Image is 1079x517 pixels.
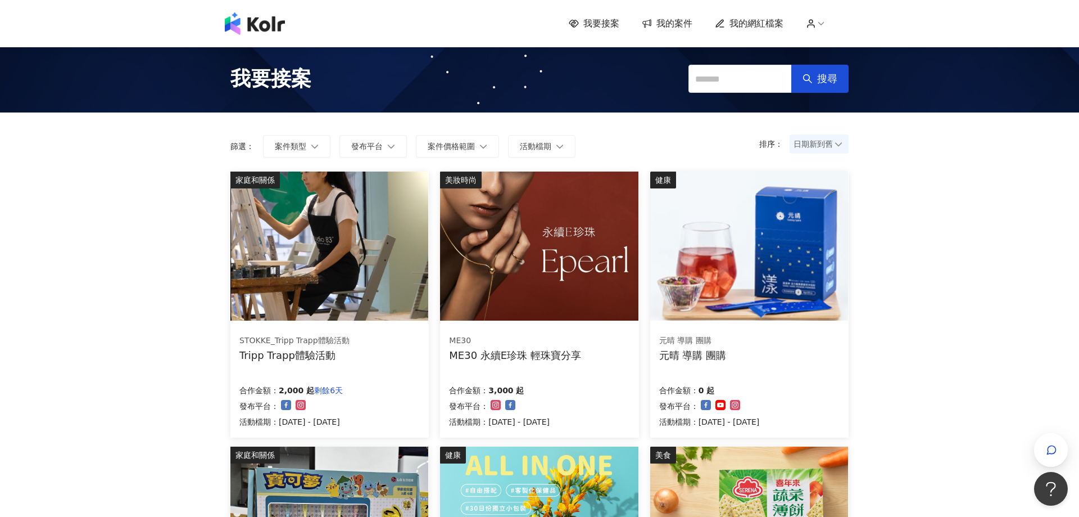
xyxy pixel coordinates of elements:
span: 搜尋 [817,73,837,85]
span: 我要接案 [230,65,311,93]
span: 我的網紅檔案 [729,17,783,30]
p: 發布平台： [239,399,279,413]
img: logo [225,12,285,35]
span: 案件類型 [275,142,306,151]
p: 合作金額： [239,384,279,397]
button: 案件價格範圍 [416,135,499,158]
button: 案件類型 [263,135,330,158]
button: 發布平台 [339,135,407,158]
div: Tripp Trapp體驗活動 [239,348,350,362]
span: 日期新到舊 [794,136,845,152]
div: 健康 [440,447,466,464]
span: 案件價格範圍 [428,142,475,151]
span: 發布平台 [351,142,383,151]
p: 合作金額： [659,384,699,397]
div: STOKKE_Tripp Trapp體驗活動 [239,335,350,347]
a: 我的網紅檔案 [715,17,783,30]
p: 發布平台： [449,399,488,413]
p: 剩餘6天 [314,384,343,397]
div: 家庭和關係 [230,172,280,188]
button: 活動檔期 [508,135,575,158]
p: 排序： [759,140,790,149]
div: 元晴 導購 團購 [659,335,726,347]
div: 元晴 導購 團購 [659,348,726,362]
div: 健康 [650,172,676,188]
div: ME30 永續E珍珠 輕珠寶分享 [449,348,581,362]
img: 漾漾神｜活力莓果康普茶沖泡粉 [650,172,848,321]
p: 2,000 起 [279,384,314,397]
iframe: Help Scout Beacon - Open [1034,472,1068,506]
p: 活動檔期：[DATE] - [DATE] [449,415,550,429]
span: 活動檔期 [520,142,551,151]
p: 3,000 起 [488,384,524,397]
img: ME30 永續E珍珠 系列輕珠寶 [440,172,638,321]
button: 搜尋 [791,65,849,93]
span: 我要接案 [583,17,619,30]
p: 篩選： [230,142,254,151]
img: 坐上tripp trapp、體驗專注繪畫創作 [230,172,428,321]
a: 我的案件 [642,17,692,30]
div: ME30 [449,335,581,347]
p: 活動檔期：[DATE] - [DATE] [239,415,343,429]
p: 0 起 [699,384,715,397]
p: 活動檔期：[DATE] - [DATE] [659,415,760,429]
span: search [803,74,813,84]
a: 我要接案 [569,17,619,30]
p: 合作金額： [449,384,488,397]
div: 家庭和關係 [230,447,280,464]
div: 美妝時尚 [440,172,482,188]
p: 發布平台： [659,399,699,413]
div: 美食 [650,447,676,464]
span: 我的案件 [656,17,692,30]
